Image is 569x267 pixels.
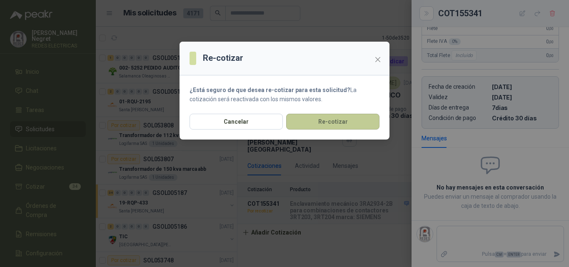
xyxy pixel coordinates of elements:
[190,87,350,93] strong: ¿Está seguro de que desea re-cotizar para esta solicitud?
[371,53,384,66] button: Close
[374,56,381,63] span: close
[190,85,379,104] p: La cotización será reactivada con los mismos valores.
[203,52,243,65] h3: Re-cotizar
[286,114,379,130] button: Re-cotizar
[190,114,283,130] button: Cancelar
